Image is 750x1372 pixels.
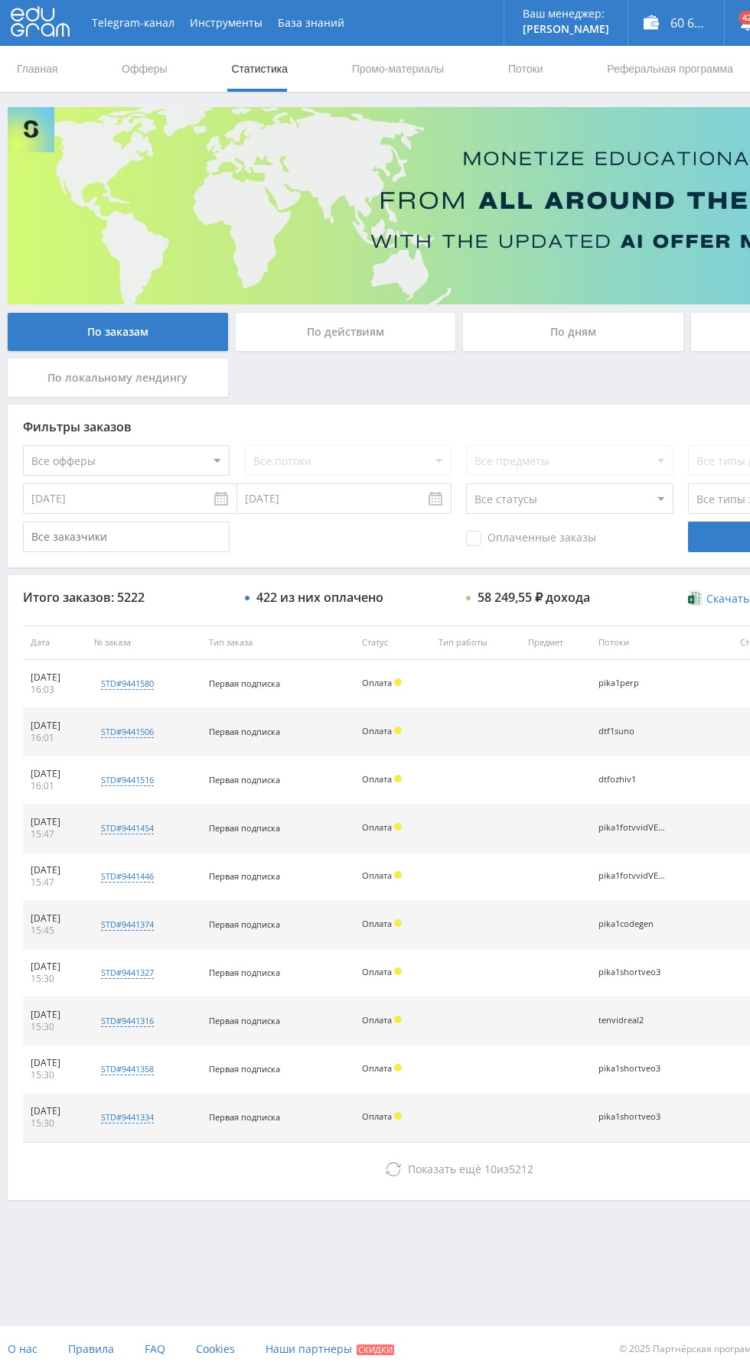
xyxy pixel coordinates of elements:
[209,1063,280,1075] span: Первая подписка
[101,678,154,690] div: std#9441580
[362,870,392,881] span: Оплата
[23,522,230,552] input: Все заказчики
[362,918,392,929] span: Оплата
[196,1341,235,1356] span: Cookies
[509,1162,533,1176] span: 5212
[598,1016,667,1026] div: tenvidreal2
[68,1341,114,1356] span: Правила
[8,359,228,397] div: По локальному лендингу
[145,1326,165,1372] a: FAQ
[520,626,591,660] th: Предмет
[230,46,289,92] a: Статистика
[266,1326,394,1372] a: Наши партнеры Скидки
[101,918,154,931] div: std#9441374
[394,678,402,686] span: Холд
[31,925,79,937] div: 15:45
[408,1162,533,1176] span: из
[209,1015,280,1026] span: Первая подписка
[31,720,79,732] div: [DATE]
[362,1014,392,1026] span: Оплата
[598,919,667,929] div: pika1codegen
[101,1015,154,1027] div: std#9441316
[362,773,392,785] span: Оплата
[101,822,154,834] div: std#9441454
[23,626,86,660] th: Дата
[31,912,79,925] div: [DATE]
[598,871,667,881] div: pika1fotvvidVEO3
[523,23,609,35] p: [PERSON_NAME]
[362,966,392,977] span: Оплата
[394,1112,402,1120] span: Холд
[209,726,280,737] span: Первая подписка
[31,780,79,792] div: 16:01
[101,1063,154,1075] div: std#9441358
[598,967,667,977] div: pika1shortveo3
[478,590,590,604] div: 58 249,55 ₽ дохода
[31,828,79,840] div: 15:47
[463,313,683,351] div: По дням
[362,1062,392,1074] span: Оплата
[31,876,79,889] div: 15:47
[201,626,354,660] th: Тип заказа
[101,774,154,786] div: std#9441516
[598,678,667,688] div: pika1perp
[598,775,667,785] div: dtfozhiv1
[209,774,280,785] span: Первая подписка
[394,1064,402,1071] span: Холд
[101,967,154,979] div: std#9441327
[8,313,228,351] div: По заказам
[484,1162,497,1176] span: 10
[362,725,392,736] span: Оплата
[196,1326,235,1372] a: Cookies
[266,1341,352,1356] span: Наши партнеры
[394,919,402,927] span: Холд
[209,967,280,978] span: Первая подписка
[431,626,520,660] th: Тип работы
[68,1326,114,1372] a: Правила
[598,1064,667,1074] div: pika1shortveo3
[394,967,402,975] span: Холд
[394,727,402,734] span: Холд
[591,626,709,660] th: Потоки
[209,822,280,834] span: Первая подписка
[209,918,280,930] span: Первая подписка
[605,46,735,92] a: Реферальная программа
[31,864,79,876] div: [DATE]
[236,313,456,351] div: По действиям
[354,626,432,660] th: Статус
[688,590,701,606] img: xlsx
[362,1110,392,1122] span: Оплата
[394,775,402,782] span: Холд
[31,684,79,696] div: 16:03
[31,816,79,828] div: [DATE]
[209,678,280,689] span: Первая подписка
[101,1111,154,1123] div: std#9441334
[8,1341,37,1356] span: О нас
[15,46,59,92] a: Главная
[362,821,392,833] span: Оплата
[394,823,402,831] span: Холд
[507,46,545,92] a: Потоки
[120,46,169,92] a: Офферы
[31,973,79,985] div: 15:30
[31,1117,79,1130] div: 15:30
[8,1326,37,1372] a: О нас
[31,1069,79,1081] div: 15:30
[31,961,79,973] div: [DATE]
[101,870,154,883] div: std#9441446
[598,727,667,736] div: dtf1suno
[23,590,230,604] div: Итого заказов: 5222
[598,823,667,833] div: pika1fotvvidVEO3
[362,677,392,688] span: Оплата
[466,531,596,546] span: Оплаченные заказы
[86,626,201,660] th: № заказа
[351,46,445,92] a: Промо-материалы
[31,671,79,684] div: [DATE]
[101,726,154,738] div: std#9441506
[394,871,402,879] span: Холд
[523,8,609,20] p: Ваш менеджер:
[209,870,280,882] span: Первая подписка
[408,1162,481,1176] span: Показать ещё
[209,1111,280,1123] span: Первая подписка
[598,1112,667,1122] div: pika1shortveo3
